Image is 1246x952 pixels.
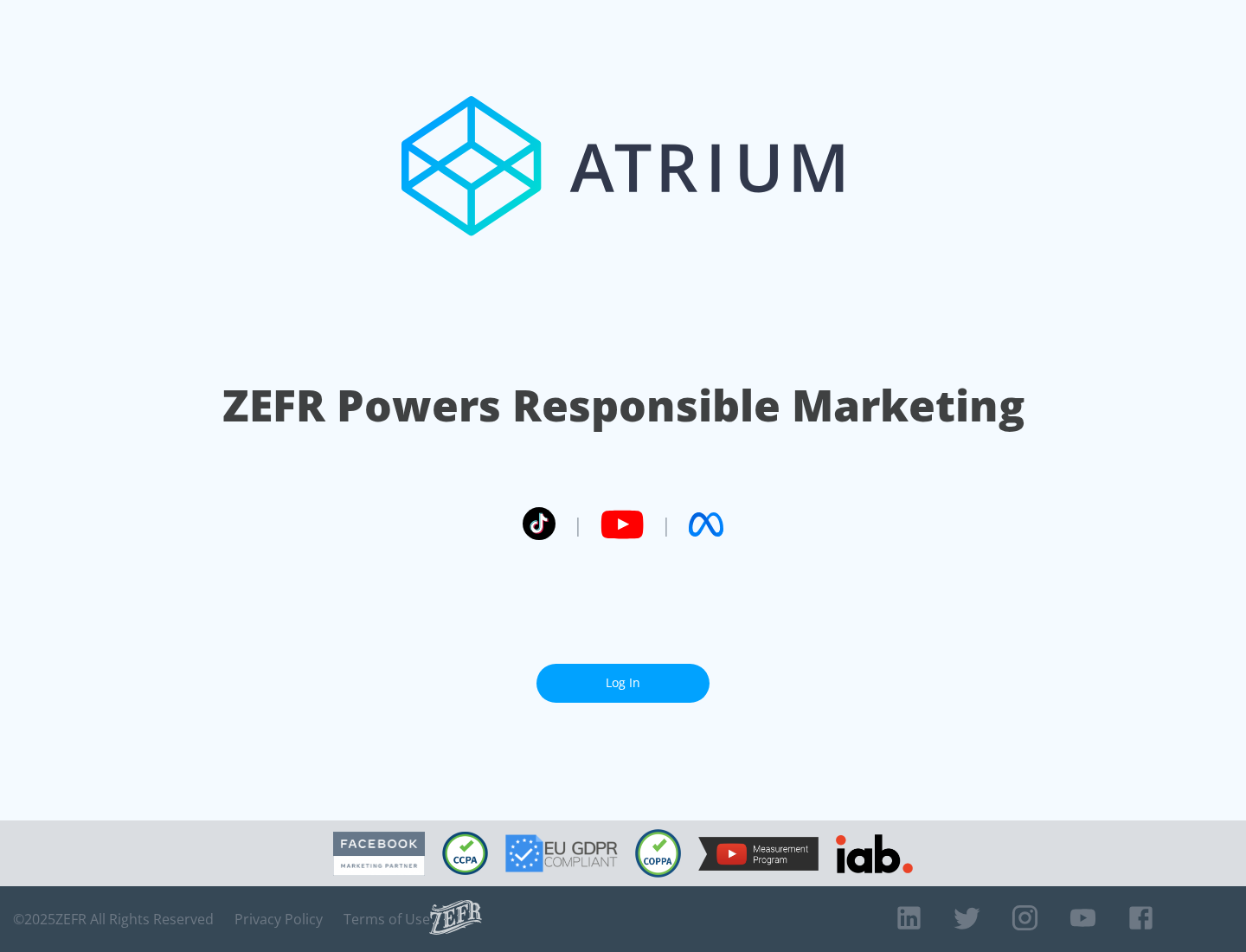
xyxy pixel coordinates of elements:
img: Facebook Marketing Partner [333,832,425,876]
span: © 2025 ZEFR All Rights Reserved [13,910,214,928]
img: YouTube Measurement Program [698,837,819,871]
a: Terms of Use [344,910,430,928]
a: Privacy Policy [234,910,323,928]
img: COPPA Compliant [635,829,681,878]
a: Log In [536,664,710,703]
img: IAB [836,834,913,873]
img: GDPR Compliant [505,834,618,872]
span: | [573,511,583,537]
h1: ZEFR Powers Responsible Marketing [222,376,1024,435]
img: CCPA Compliant [442,832,488,875]
span: | [661,511,671,537]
